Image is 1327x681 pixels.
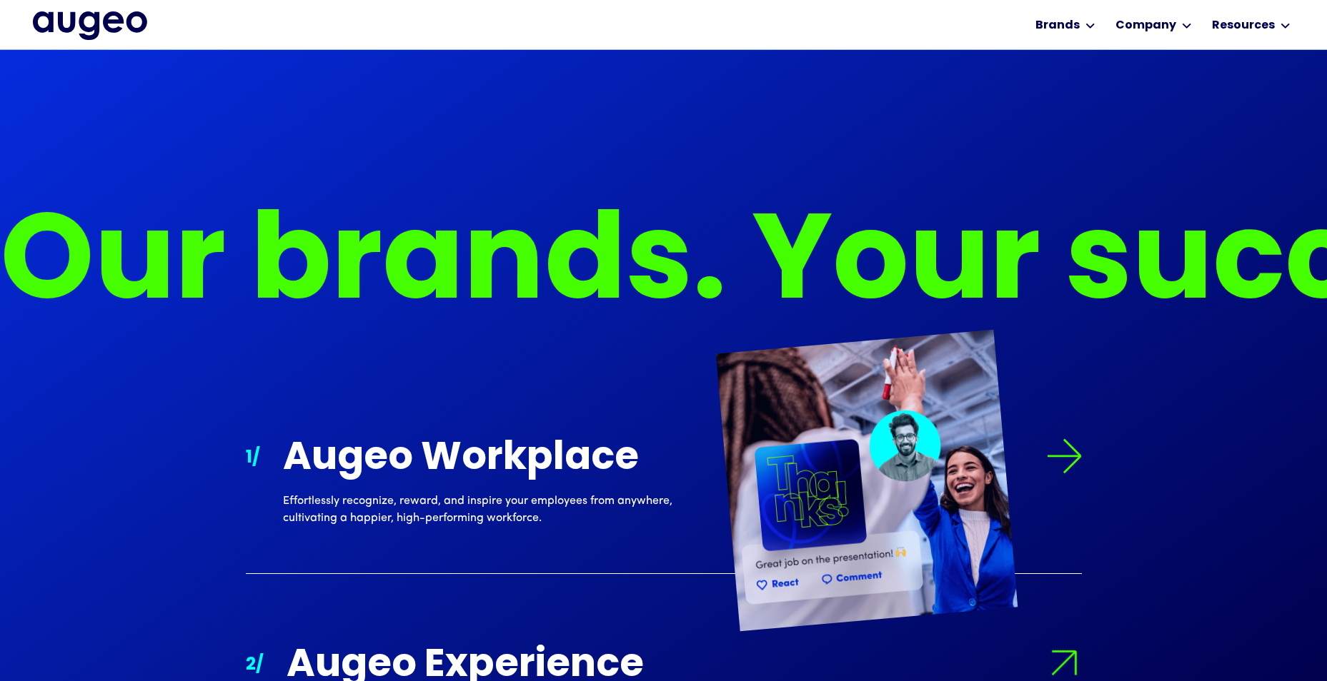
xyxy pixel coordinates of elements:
a: home [33,11,147,41]
div: 2 [246,652,256,678]
div: 1 [246,445,252,471]
div: Brands [1035,17,1080,34]
div: / [256,652,264,678]
div: Effortlessly recognize, reward, and inspire your employees from anywhere, cultivating a happier, ... [283,493,695,527]
div: Augeo Workplace [283,438,695,480]
div: / [252,445,260,471]
div: Resources [1212,17,1275,34]
div: Company [1115,17,1176,34]
a: 1/Arrow symbol in bright green pointing right to indicate an active link.Augeo WorkplaceEffortles... [246,403,1082,574]
img: Arrow symbol in bright green pointing right to indicate an active link. [1046,438,1082,474]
